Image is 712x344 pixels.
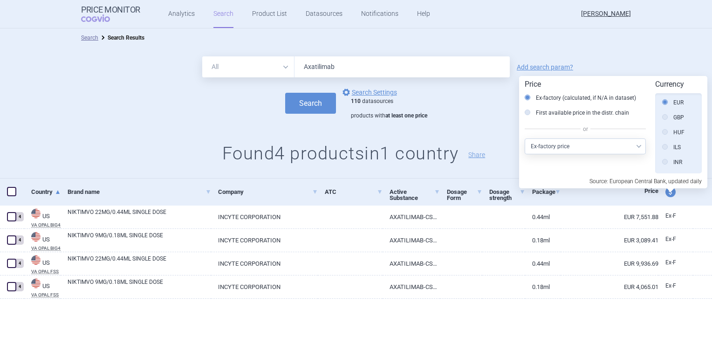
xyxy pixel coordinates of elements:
[15,212,24,221] div: 4
[81,5,140,23] a: Price MonitorCOGVIO
[525,206,561,228] a: 0.44ML
[525,80,541,89] strong: Price
[383,206,439,228] a: AXATILIMAB-CSFR 50MG/ML INJ,SOLN
[662,128,685,137] label: HUF
[351,98,427,120] div: datasources products with
[218,180,318,203] a: Company
[31,223,61,227] abbr: VA OPAL BIG4 — US Department of Veteran Affairs (VA), Office of Procurement, Acquisition and Logi...
[383,252,439,275] a: AXATILIMAB-CSFR 50MG/ML INJ,SOLN
[662,98,684,107] label: EUR
[665,259,676,266] span: Ex-factory price
[662,113,684,122] label: GBP
[31,246,61,251] abbr: VA OPAL BIG4 — US Department of Veteran Affairs (VA), Office of Procurement, Acquisition and Logi...
[525,252,561,275] a: 0.44ML
[24,231,61,251] a: USUSVA OPAL BIG4
[68,231,211,248] a: NIKTIMVO 9MG/0.18ML SINGLE DOSE
[561,229,658,252] a: EUR 3,089.41
[532,180,561,203] a: Package
[24,208,61,227] a: USUSVA OPAL BIG4
[665,213,676,219] span: Ex-factory price
[15,282,24,291] div: 4
[665,282,676,289] span: Ex-factory price
[24,255,61,274] a: USUSVA OPAL FSS
[68,208,211,225] a: NIKTIMVO 22MG/0.44ML SINGLE DOSE
[24,278,61,297] a: USUSVA OPAL FSS
[655,80,684,89] strong: Currency
[658,279,693,293] a: Ex-F
[325,180,383,203] a: ATC
[81,33,98,42] li: Search
[658,209,693,223] a: Ex-F
[390,180,439,209] a: Active Substance
[662,143,681,152] label: ILS
[644,187,658,194] span: Price
[341,87,397,98] a: Search Settings
[211,206,318,228] a: INCYTE CORPORATION
[81,14,123,22] span: COGVIO
[561,275,658,298] a: EUR 4,065.01
[662,172,682,182] label: ISK
[81,5,140,14] strong: Price Monitor
[517,64,573,70] a: Add search param?
[211,275,318,298] a: INCYTE CORPORATION
[285,93,336,114] button: Search
[31,180,61,203] a: Country
[525,229,561,252] a: 0.18ML
[383,275,439,298] a: AXATILIMAB-CSFR 50MG/ML INJ,SOLN
[31,269,61,274] abbr: VA OPAL FSS — US Department of Veteran Affairs (VA), Office of Procurement, Acquisition and Logis...
[211,252,318,275] a: INCYTE CORPORATION
[525,93,636,103] label: Ex-factory (calculated, if N/A in dataset)
[211,229,318,252] a: INCYTE CORPORATION
[662,158,682,167] label: INR
[561,206,658,228] a: EUR 7,551.88
[525,275,561,298] a: 0.18ML
[98,33,144,42] li: Search Results
[351,98,361,104] strong: 110
[31,232,41,241] img: United States
[108,34,144,41] strong: Search Results
[31,279,41,288] img: United States
[31,293,61,297] abbr: VA OPAL FSS — US Department of Veteran Affairs (VA), Office of Procurement, Acquisition and Logis...
[81,34,98,41] a: Search
[15,259,24,268] div: 4
[658,256,693,270] a: Ex-F
[468,151,485,158] button: Share
[561,252,658,275] a: EUR 9,936.69
[581,124,590,134] span: or
[31,255,41,265] img: United States
[665,236,676,242] span: Ex-factory price
[15,235,24,245] div: 4
[525,108,629,117] label: First available price in the distr. chain
[447,180,483,209] a: Dosage Form
[68,180,211,203] a: Brand name
[525,173,702,185] p: Source: European Central Bank, updated daily
[383,229,439,252] a: AXATILIMAB-CSFR 50MG/ML INJ,SOLN
[489,180,525,209] a: Dosage strength
[31,209,41,218] img: United States
[68,278,211,295] a: NIKTIMVO 9MG/0.18ML SINGLE DOSE
[385,112,427,119] strong: at least one price
[658,233,693,247] a: Ex-F
[68,255,211,271] a: NIKTIMVO 22MG/0.44ML SINGLE DOSE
